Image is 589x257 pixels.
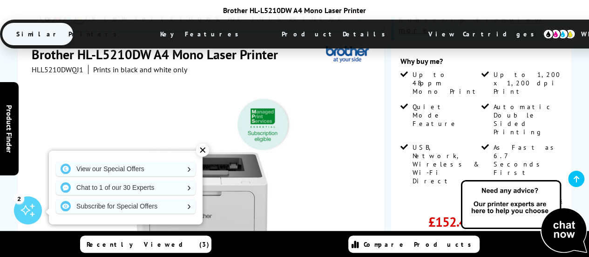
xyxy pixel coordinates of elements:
span: Similar Printers [2,23,136,45]
img: cmyk-icon.svg [543,29,575,39]
span: Up to 48ppm Mono Print [413,70,480,96]
a: View our Special Offers [56,161,196,176]
a: Chat to 1 of our 30 Experts [56,180,196,195]
span: Quiet Mode Feature [413,103,480,128]
span: View Cartridges [414,22,557,46]
div: ✕ [196,144,209,157]
span: ex VAT @ 20% [433,230,473,240]
span: As Fast as 6.7 Seconds First page [493,143,560,185]
span: USB, Network, Wireless & Wi-Fi Direct [413,143,480,185]
i: Prints in black and white only [93,65,187,74]
span: Automatic Double Sided Printing [493,103,560,136]
span: Up to 1,200 x 1,200 dpi Print [493,70,560,96]
a: Recently Viewed (3) [80,236,211,253]
div: 2 [14,193,24,203]
span: Recently Viewed (3) [87,240,210,249]
span: Compare Products [364,240,476,249]
img: Open Live Chat window [459,179,589,255]
span: Product Details [268,23,404,45]
div: Why buy me? [400,56,562,70]
a: Subscribe for Special Offers [56,199,196,214]
span: HLL5210DWQJ1 [32,65,83,74]
span: £152.42 [428,213,473,230]
span: Key Features [146,23,257,45]
a: Compare Products [348,236,480,253]
span: Product Finder [5,104,14,153]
